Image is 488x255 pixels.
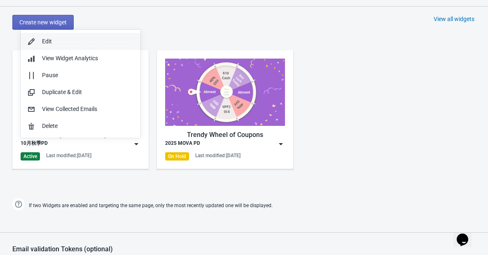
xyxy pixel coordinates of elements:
[165,152,189,161] div: On Hold
[42,88,134,97] div: Duplicate & Edit
[195,152,240,159] div: Last modified: [DATE]
[42,105,134,113] div: View Collected Emails
[12,15,74,30] button: Create new widget
[29,199,273,212] span: If two Widgets are enabled and targeting the same page, only the most recently updated one will b...
[42,122,134,130] div: Delete
[165,130,285,140] div: Trendy Wheel of Coupons
[21,101,140,118] button: View Collected Emails
[21,84,140,101] button: Duplicate & Edit
[21,118,140,135] button: Delete
[21,140,48,148] div: 10月秋季PD
[21,50,140,67] button: View Widget Analytics
[46,152,91,159] div: Last modified: [DATE]
[165,59,285,126] img: trendy_game.png
[42,55,98,61] span: View Widget Analytics
[453,222,480,247] iframe: chat widget
[21,67,140,84] button: Pause
[21,152,40,161] div: Active
[42,37,134,46] div: Edit
[19,19,67,26] span: Create new widget
[165,140,200,148] div: 2025 MOVA PD
[132,140,140,148] img: dropdown.png
[12,198,25,210] img: help.png
[42,71,134,80] div: Pause
[277,140,285,148] img: dropdown.png
[434,15,474,23] div: View all widgets
[21,33,140,50] button: Edit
